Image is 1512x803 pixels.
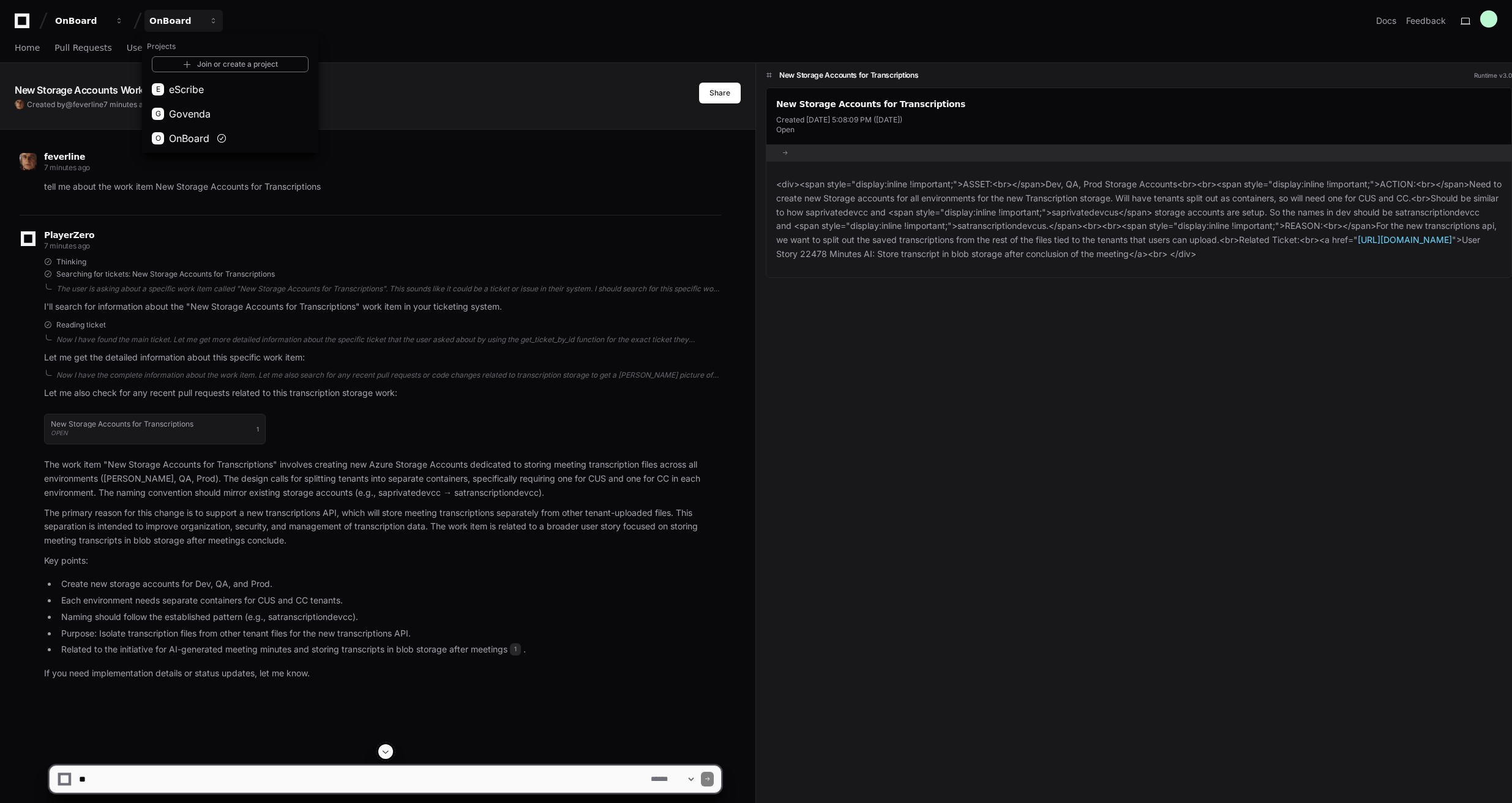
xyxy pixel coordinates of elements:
div: O [152,132,164,144]
span: 1 [510,643,521,655]
li: Related to the initiative for AI-generated meeting minutes and storing transcripts in blob storag... [58,643,721,657]
span: Users [127,44,151,51]
a: Home [15,34,40,62]
a: Docs [1376,15,1396,27]
span: 7 minutes ago [103,100,152,109]
span: Searching for tickets: New Storage Accounts for Transcriptions [56,269,275,279]
span: Pull Requests [54,44,111,51]
h1: New Storage Accounts for Transcriptions [779,70,918,80]
img: avatar [20,153,37,170]
li: Naming should follow the established pattern (e.g., satranscriptiondevcc). [58,610,721,624]
span: 7 minutes ago [44,241,90,250]
div: G [152,108,164,120]
span: eScribe [169,82,204,97]
img: avatar [15,100,24,110]
p: <div><span style="display:inline !important;">ASSET:<br></span>Dev, QA, Prod Storage Accounts<br>... [776,177,1502,261]
div: OnBoard [149,15,202,27]
span: PlayerZero [44,231,94,239]
p: Let me get the detailed information about this specific work item: [44,351,721,365]
div: The user is asking about a specific work item called "New Storage Accounts for Transcriptions". T... [56,284,721,294]
a: Join or create a project [152,56,309,72]
li: Purpose: Isolate transcription files from other tenant files for the new transcriptions API. [58,627,721,641]
span: Reading ticket [56,320,106,330]
span: @ [65,100,73,109]
span: Created by [27,100,152,110]
app-text-character-animate: New Storage Accounts Work Item [15,84,165,96]
h1: New Storage Accounts for Transcriptions [51,420,193,428]
span: OPEN [51,429,68,436]
button: Share [699,83,741,103]
div: Now I have found the main ticket. Let me get more detailed information about the specific ticket ... [56,335,721,345]
span: Thinking [56,257,86,267]
span: OnBoard [169,131,209,146]
p: I'll search for information about the "New Storage Accounts for Transcriptions" work item in your... [44,300,721,314]
li: Create new storage accounts for Dev, QA, and Prod. [58,577,721,591]
div: OnBoard [55,15,108,27]
button: OnBoard [50,10,129,32]
a: [URL][DOMAIN_NAME] [1358,234,1452,245]
div: Runtime v3.0 [1474,71,1512,80]
span: 1 [256,424,259,434]
span: feverline [73,100,103,109]
span: Home [15,44,40,51]
p: The work item "New Storage Accounts for Transcriptions" involves creating new Azure Storage Accou... [44,458,721,499]
div: E [152,83,164,95]
a: Pull Requests [54,34,111,62]
button: OnBoard [144,10,223,32]
p: If you need implementation details or status updates, let me know. [44,667,721,681]
span: feverline [44,152,85,162]
a: Users [127,34,151,62]
p: tell me about the work item New Storage Accounts for Transcriptions [44,180,721,194]
button: New Storage Accounts for TranscriptionsOPEN1 [44,414,266,444]
span: Govenda [169,106,211,121]
span: 7 minutes ago [44,163,90,172]
div: Open [776,125,1502,135]
div: New Storage Accounts for Transcriptions [776,98,1502,110]
p: The primary reason for this change is to support a new transcriptions API, which will store meeti... [44,506,721,548]
li: Each environment needs separate containers for CUS and CC tenants. [58,594,721,608]
button: Feedback [1406,15,1446,27]
p: Key points: [44,554,721,568]
h1: Projects [142,37,318,56]
div: OnBoard [142,34,318,153]
div: Now I have the complete information about the work item. Let me also search for any recent pull r... [56,370,721,380]
p: Let me also check for any recent pull requests related to this transcription storage work: [44,386,721,400]
div: Created [DATE] 5:08:09 PM ([DATE]) [776,115,1502,125]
